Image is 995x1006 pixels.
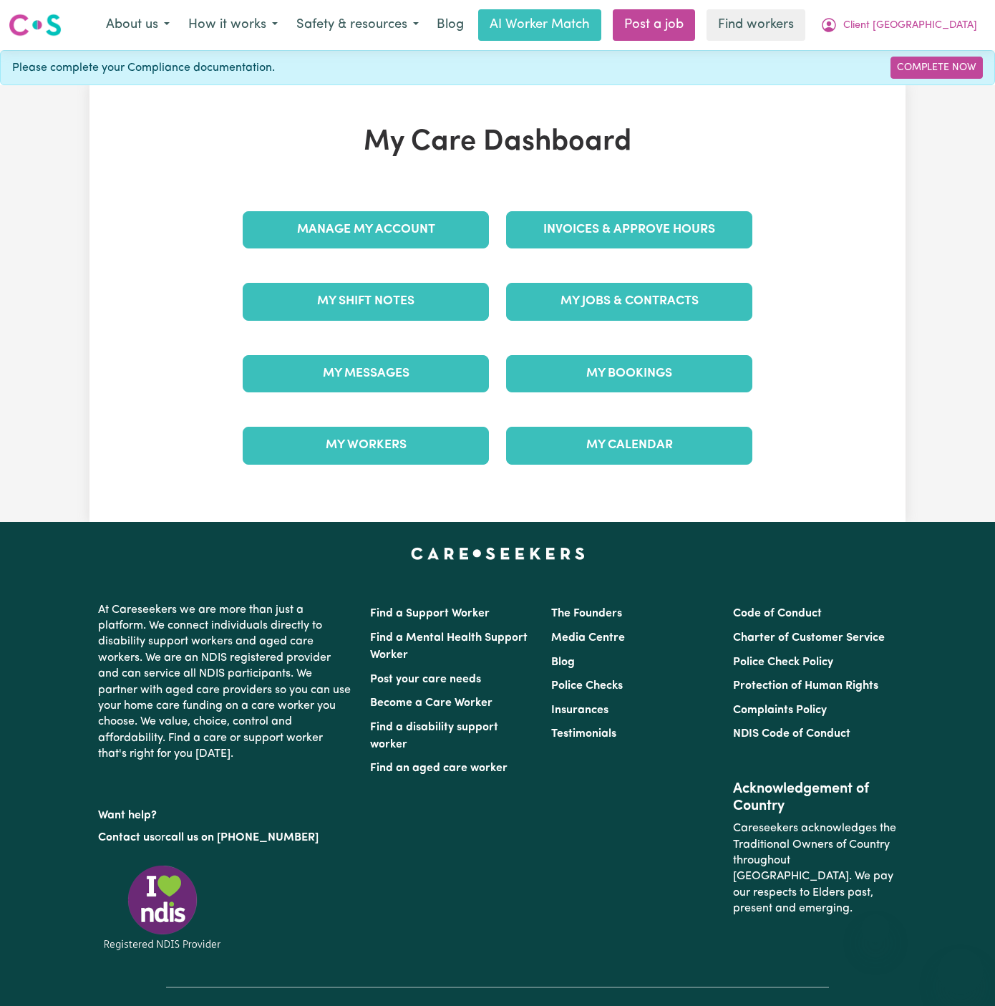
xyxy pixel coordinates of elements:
[551,657,575,668] a: Blog
[707,9,805,41] a: Find workers
[733,608,822,619] a: Code of Conduct
[243,283,489,320] a: My Shift Notes
[811,10,986,40] button: My Account
[861,914,890,943] iframe: Close message
[370,763,508,774] a: Find an aged care worker
[551,705,608,716] a: Insurances
[733,728,850,740] a: NDIS Code of Conduct
[234,125,761,160] h1: My Care Dashboard
[733,632,885,644] a: Charter of Customer Service
[9,9,62,42] a: Careseekers logo
[551,680,623,692] a: Police Checks
[733,815,897,922] p: Careseekers acknowledges the Traditional Owners of Country throughout [GEOGRAPHIC_DATA]. We pay o...
[9,12,62,38] img: Careseekers logo
[733,705,827,716] a: Complaints Policy
[733,657,833,668] a: Police Check Policy
[243,355,489,392] a: My Messages
[478,9,601,41] a: AI Worker Match
[370,674,481,685] a: Post your care needs
[97,10,179,40] button: About us
[613,9,695,41] a: Post a job
[551,632,625,644] a: Media Centre
[370,632,528,661] a: Find a Mental Health Support Worker
[98,802,353,823] p: Want help?
[12,59,275,77] span: Please complete your Compliance documentation.
[733,680,878,692] a: Protection of Human Rights
[506,427,752,464] a: My Calendar
[98,596,353,768] p: At Careseekers we are more than just a platform. We connect individuals directly to disability su...
[551,608,622,619] a: The Founders
[179,10,287,40] button: How it works
[98,832,155,843] a: Contact us
[287,10,428,40] button: Safety & resources
[938,949,984,995] iframe: Button to launch messaging window
[243,211,489,248] a: Manage My Account
[98,863,227,952] img: Registered NDIS provider
[411,548,585,559] a: Careseekers home page
[506,211,752,248] a: Invoices & Approve Hours
[506,283,752,320] a: My Jobs & Contracts
[98,824,353,851] p: or
[506,355,752,392] a: My Bookings
[551,728,616,740] a: Testimonials
[428,9,472,41] a: Blog
[733,780,897,815] h2: Acknowledgement of Country
[243,427,489,464] a: My Workers
[890,57,983,79] a: Complete Now
[370,697,492,709] a: Become a Care Worker
[370,722,498,750] a: Find a disability support worker
[843,18,977,34] span: Client [GEOGRAPHIC_DATA]
[165,832,319,843] a: call us on [PHONE_NUMBER]
[370,608,490,619] a: Find a Support Worker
